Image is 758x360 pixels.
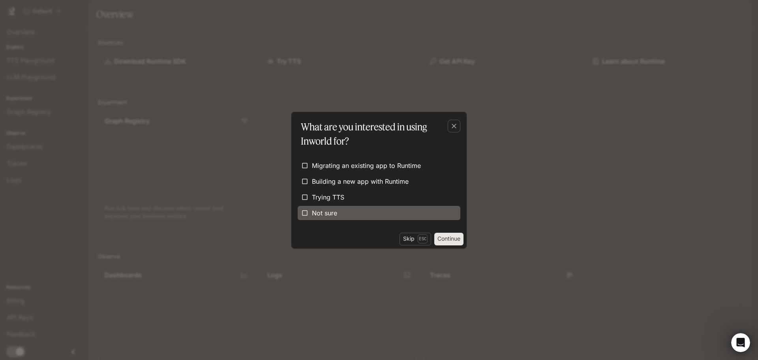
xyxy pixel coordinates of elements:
iframe: Intercom live chat [731,333,750,352]
span: Migrating an existing app to Runtime [312,161,421,170]
p: What are you interested in using Inworld for? [301,120,454,148]
button: SkipEsc [400,233,431,245]
button: Continue [434,233,463,245]
span: Not sure [312,208,337,218]
span: Building a new app with Runtime [312,177,409,186]
p: Esc [418,234,428,243]
span: Trying TTS [312,192,344,202]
